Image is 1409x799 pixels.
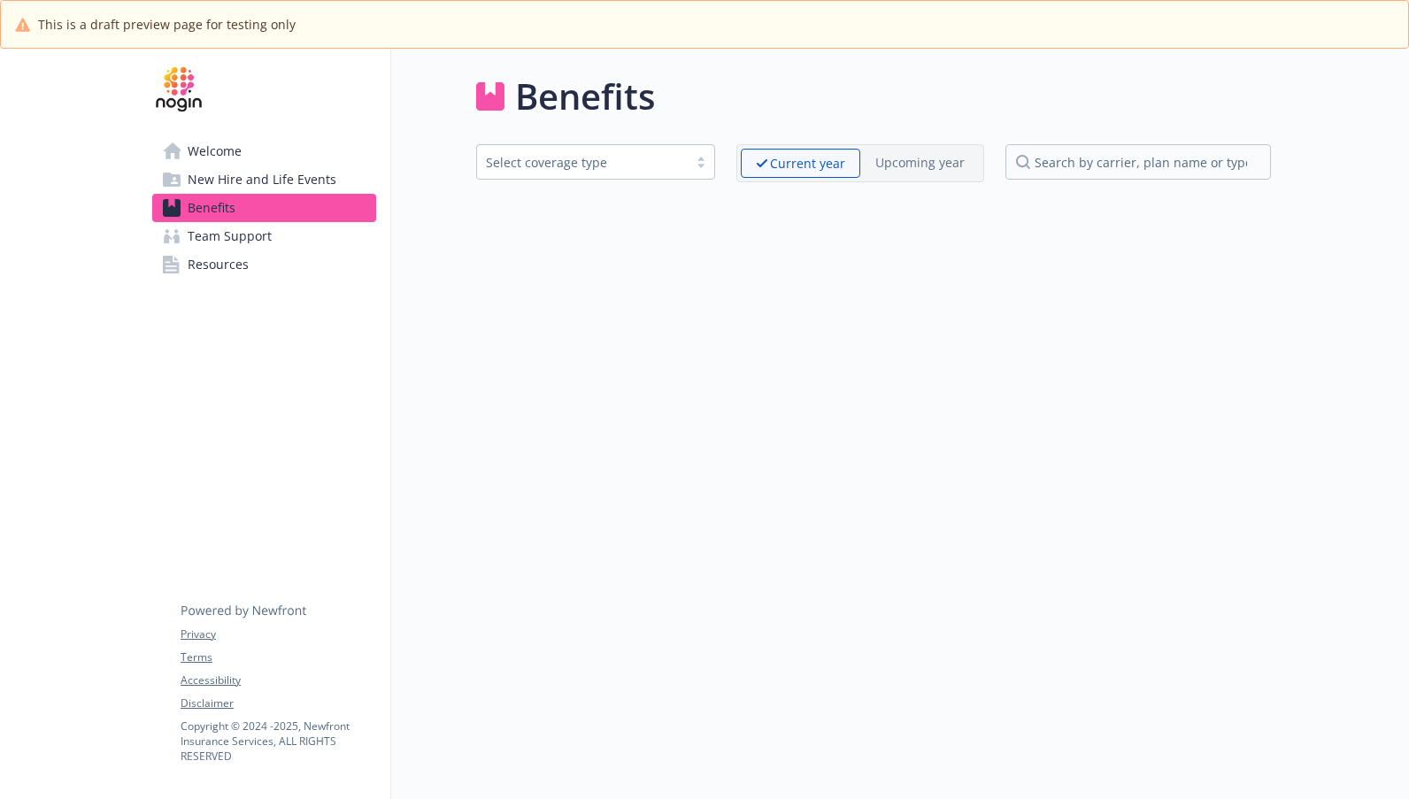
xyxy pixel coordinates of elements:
[181,672,375,688] a: Accessibility
[515,70,655,123] h1: Benefits
[152,165,376,194] a: New Hire and Life Events
[181,718,375,764] p: Copyright © 2024 - 2025 , Newfront Insurance Services, ALL RIGHTS RESERVED
[875,153,965,172] p: Upcoming year
[188,165,336,194] span: New Hire and Life Events
[152,137,376,165] a: Welcome
[770,154,845,173] p: Current year
[188,137,242,165] span: Welcome
[486,153,679,172] div: Select coverage type
[152,222,376,250] a: Team Support
[860,149,980,178] span: Upcoming year
[1005,144,1271,180] input: search by carrier, plan name or type
[181,626,375,642] a: Privacy
[741,149,860,178] span: Current year
[181,695,375,711] a: Disclaimer
[188,194,235,222] span: Benefits
[188,250,249,279] span: Resources
[181,649,375,665] a: Terms
[38,15,296,34] span: This is a draft preview page for testing only
[188,222,272,250] span: Team Support
[152,194,376,222] a: Benefits
[152,250,376,279] a: Resources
